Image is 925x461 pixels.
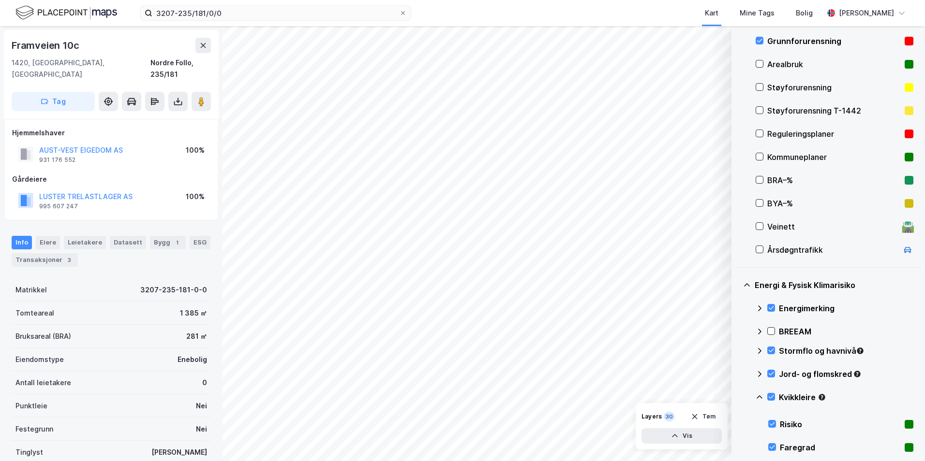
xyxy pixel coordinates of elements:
[12,127,210,139] div: Hjemmelshaver
[856,346,865,355] div: Tooltip anchor
[15,423,53,435] div: Festegrunn
[15,4,117,21] img: logo.f888ab2527a4732fd821a326f86c7f29.svg
[140,284,207,296] div: 3207-235-181-0-0
[767,35,901,47] div: Grunnforurensning
[705,7,718,19] div: Kart
[12,173,210,185] div: Gårdeiere
[779,391,913,403] div: Kvikkleire
[196,423,207,435] div: Nei
[12,253,78,267] div: Transaksjoner
[755,279,913,291] div: Energi & Fysisk Klimarisiko
[15,447,43,458] div: Tinglyst
[12,236,32,249] div: Info
[877,415,925,461] iframe: Chat Widget
[796,7,813,19] div: Bolig
[15,331,71,342] div: Bruksareal (BRA)
[15,284,47,296] div: Matrikkel
[186,191,205,202] div: 100%
[15,400,47,412] div: Punktleie
[15,354,64,365] div: Eiendomstype
[36,236,60,249] div: Eiere
[172,238,182,247] div: 1
[664,412,675,421] div: 30
[767,198,901,209] div: BYA–%
[150,57,211,80] div: Nordre Follo, 235/181
[64,255,74,265] div: 3
[767,174,901,186] div: BRA–%
[152,6,399,20] input: Søk på adresse, matrikkel, gårdeiere, leietakere eller personer
[642,413,662,420] div: Layers
[151,447,207,458] div: [PERSON_NAME]
[767,105,901,116] div: Støyforurensning T-1442
[853,370,862,378] div: Tooltip anchor
[196,400,207,412] div: Nei
[779,303,913,314] div: Energimerking
[15,377,71,389] div: Antall leietakere
[12,57,150,80] div: 1420, [GEOGRAPHIC_DATA], [GEOGRAPHIC_DATA]
[779,326,913,337] div: BREEAM
[779,345,913,357] div: Stormflo og havnivå
[780,442,901,453] div: Faregrad
[202,377,207,389] div: 0
[190,236,210,249] div: ESG
[150,236,186,249] div: Bygg
[685,409,722,424] button: Tøm
[180,307,207,319] div: 1 385 ㎡
[767,151,901,163] div: Kommuneplaner
[15,307,54,319] div: Tomteareal
[818,393,826,402] div: Tooltip anchor
[186,144,205,156] div: 100%
[64,236,106,249] div: Leietakere
[12,38,81,53] div: Framveien 10c
[839,7,894,19] div: [PERSON_NAME]
[780,418,901,430] div: Risiko
[178,354,207,365] div: Enebolig
[186,331,207,342] div: 281 ㎡
[740,7,775,19] div: Mine Tags
[767,221,898,232] div: Veinett
[642,428,722,444] button: Vis
[110,236,146,249] div: Datasett
[39,202,78,210] div: 995 607 247
[767,58,901,70] div: Arealbruk
[767,128,901,140] div: Reguleringsplaner
[767,244,898,256] div: Årsdøgntrafikk
[12,92,95,111] button: Tag
[767,82,901,93] div: Støyforurensning
[901,220,914,233] div: 🛣️
[39,156,75,164] div: 931 176 552
[779,368,913,380] div: Jord- og flomskred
